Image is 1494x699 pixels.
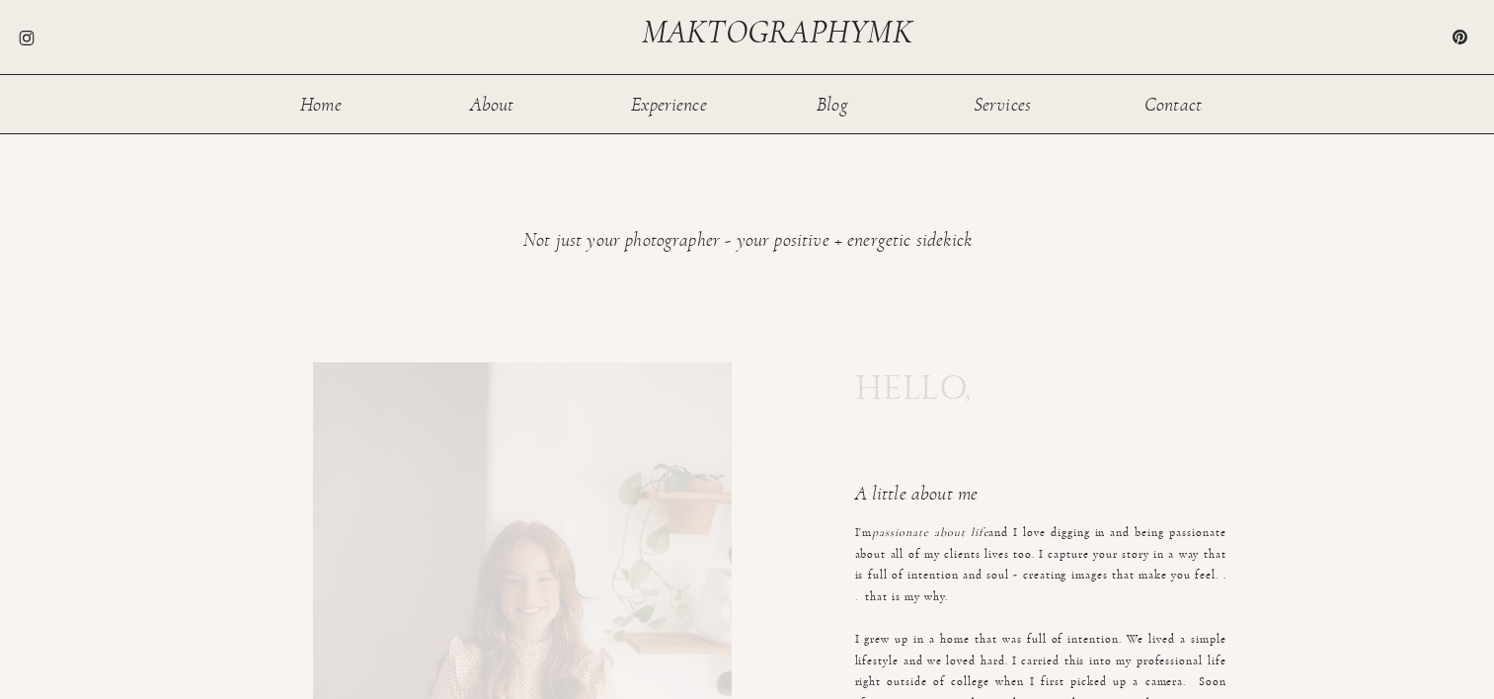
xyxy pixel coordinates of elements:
a: Services [971,95,1035,112]
a: Experience [630,95,709,112]
h1: Not just your photographer - your positive + energetic sidekick [352,230,1144,258]
i: passionate about life [872,526,988,538]
a: Home [289,95,354,112]
h1: A little about me [855,484,1226,508]
a: Blog [801,95,865,112]
h1: Hello, [855,371,1212,397]
a: maktographymk [642,16,920,48]
a: About [460,95,524,112]
a: Contact [1141,95,1206,112]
